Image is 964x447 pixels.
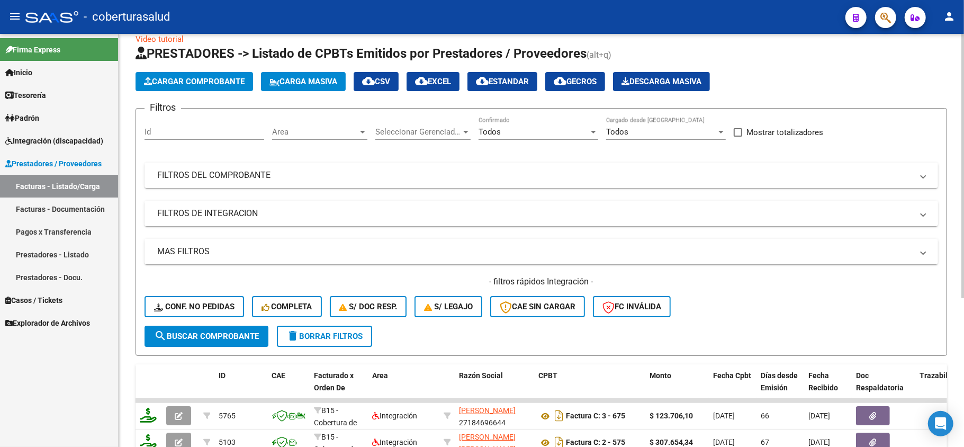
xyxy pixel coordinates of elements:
strong: $ 307.654,34 [650,438,693,446]
mat-expansion-panel-header: FILTROS DEL COMPROBANTE [145,163,938,188]
span: Fecha Cpbt [713,371,751,380]
span: Integración (discapacidad) [5,135,103,147]
mat-icon: delete [286,329,299,342]
span: Razón Social [459,371,503,380]
span: Cargar Comprobante [144,77,245,86]
span: Mostrar totalizadores [746,126,823,139]
span: Area [272,127,358,137]
mat-expansion-panel-header: FILTROS DE INTEGRACION [145,201,938,226]
span: - coberturasalud [84,5,170,29]
span: [DATE] [808,438,830,446]
span: B15 - Cobertura de Salud [314,406,357,439]
button: Buscar Comprobante [145,326,268,347]
span: Trazabilidad [920,371,962,380]
span: FC Inválida [602,302,661,311]
span: Padrón [5,112,39,124]
span: Integración [372,412,417,420]
datatable-header-cell: Fecha Recibido [804,364,852,411]
datatable-header-cell: Razón Social [455,364,534,411]
app-download-masive: Descarga masiva de comprobantes (adjuntos) [613,72,710,91]
button: Descarga Masiva [613,72,710,91]
span: Casos / Tickets [5,294,62,306]
span: Borrar Filtros [286,332,363,341]
strong: Factura C: 3 - 675 [566,412,625,421]
span: Estandar [476,77,529,86]
span: [DATE] [808,412,830,420]
span: Conf. no pedidas [154,302,235,311]
span: Seleccionar Gerenciador [375,127,461,137]
strong: Factura C: 2 - 575 [566,439,625,447]
mat-panel-title: FILTROS DEL COMPROBANTE [157,169,913,181]
datatable-header-cell: Doc Respaldatoria [852,364,915,411]
span: 66 [761,412,769,420]
span: Monto [650,371,671,380]
span: 5765 [219,412,236,420]
mat-icon: cloud_download [554,75,566,87]
button: Cargar Comprobante [136,72,253,91]
span: S/ Doc Resp. [339,302,398,311]
span: [PERSON_NAME] [459,406,516,415]
span: Area [372,371,388,380]
span: Facturado x Orden De [314,371,354,392]
span: Tesorería [5,90,46,101]
span: S/ legajo [424,302,473,311]
span: [DATE] [713,412,735,420]
mat-icon: search [154,329,167,342]
button: Completa [252,296,322,317]
button: EXCEL [407,72,460,91]
i: Descargar documento [552,407,566,424]
span: CSV [362,77,390,86]
span: Prestadores / Proveedores [5,158,102,169]
div: 27184696644 [459,405,530,427]
button: S/ legajo [415,296,482,317]
datatable-header-cell: Días desde Emisión [756,364,804,411]
button: Carga Masiva [261,72,346,91]
button: FC Inválida [593,296,671,317]
datatable-header-cell: CPBT [534,364,645,411]
span: CPBT [538,371,557,380]
mat-panel-title: MAS FILTROS [157,246,913,257]
span: Carga Masiva [269,77,337,86]
datatable-header-cell: Monto [645,364,709,411]
button: S/ Doc Resp. [330,296,407,317]
div: Open Intercom Messenger [928,411,953,436]
span: Explorador de Archivos [5,317,90,329]
span: Doc Respaldatoria [856,371,904,392]
datatable-header-cell: Area [368,364,439,411]
span: [DATE] [713,438,735,446]
span: Todos [606,127,628,137]
button: Estandar [467,72,537,91]
mat-icon: cloud_download [362,75,375,87]
mat-icon: cloud_download [415,75,428,87]
h3: Filtros [145,100,181,115]
span: CAE SIN CARGAR [500,302,575,311]
button: Conf. no pedidas [145,296,244,317]
mat-icon: menu [8,10,21,23]
span: 67 [761,438,769,446]
span: CAE [272,371,285,380]
mat-icon: person [943,10,956,23]
span: (alt+q) [587,50,611,60]
button: CAE SIN CARGAR [490,296,585,317]
span: Descarga Masiva [621,77,701,86]
strong: $ 123.706,10 [650,412,693,420]
datatable-header-cell: Fecha Cpbt [709,364,756,411]
span: ID [219,371,226,380]
button: CSV [354,72,399,91]
span: Gecros [554,77,597,86]
span: Todos [479,127,501,137]
datatable-header-cell: Facturado x Orden De [310,364,368,411]
datatable-header-cell: ID [214,364,267,411]
span: Buscar Comprobante [154,332,259,341]
span: Completa [262,302,312,311]
span: Firma Express [5,44,60,56]
span: Integración [372,438,417,446]
span: Fecha Recibido [808,371,838,392]
button: Borrar Filtros [277,326,372,347]
datatable-header-cell: CAE [267,364,310,411]
mat-expansion-panel-header: MAS FILTROS [145,239,938,264]
span: Inicio [5,67,32,78]
a: Video tutorial [136,34,184,44]
span: PRESTADORES -> Listado de CPBTs Emitidos por Prestadores / Proveedores [136,46,587,61]
span: EXCEL [415,77,451,86]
